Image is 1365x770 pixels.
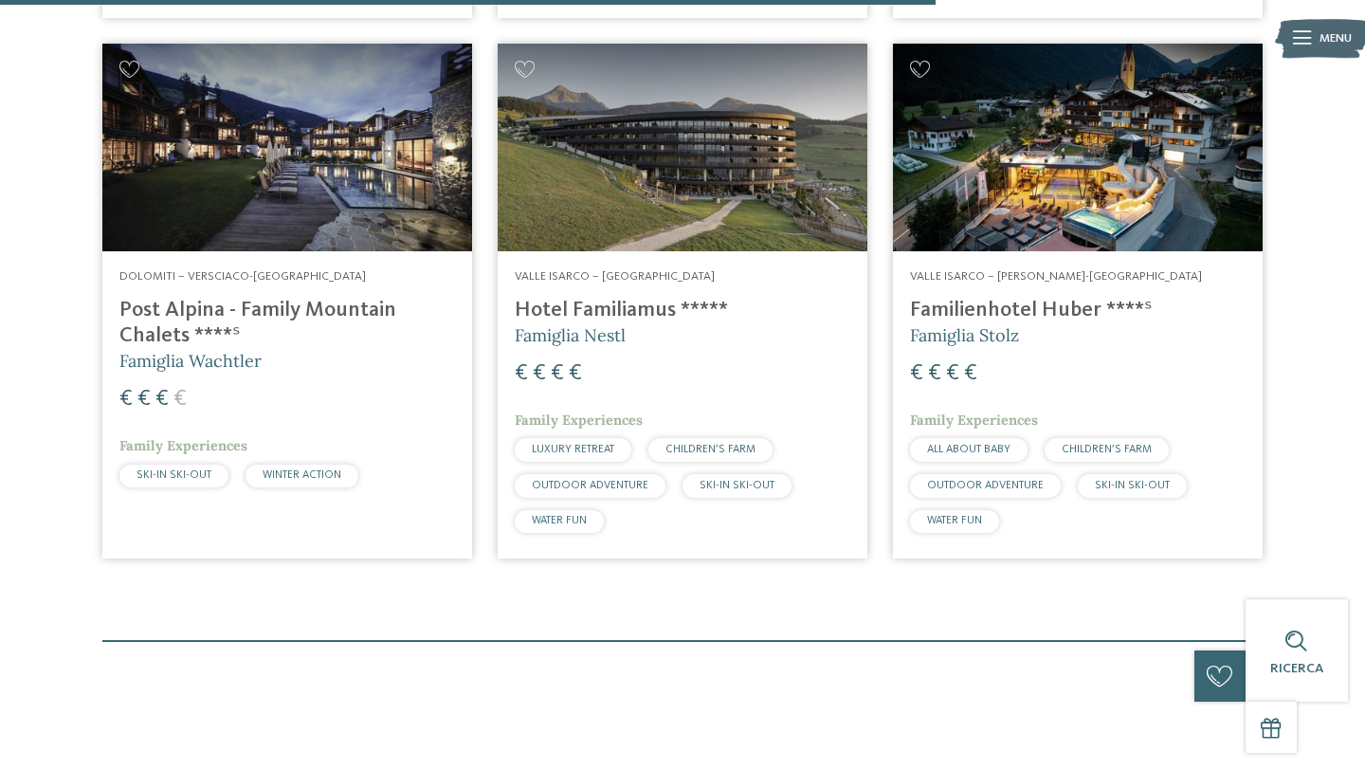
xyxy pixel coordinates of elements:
span: Famiglia Nestl [515,324,626,346]
span: € [569,362,582,385]
span: SKI-IN SKI-OUT [700,480,774,491]
img: Post Alpina - Family Mountain Chalets ****ˢ [102,44,472,251]
span: Famiglia Wachtler [119,350,262,372]
span: LUXURY RETREAT [532,444,614,455]
span: Family Experiences [119,437,247,454]
span: WATER FUN [927,515,982,526]
span: € [946,362,959,385]
span: SKI-IN SKI-OUT [1095,480,1170,491]
span: € [533,362,546,385]
span: € [910,362,923,385]
span: Family Experiences [515,412,643,429]
span: Ricerca [1270,662,1323,675]
span: € [155,388,169,411]
span: Dolomiti – Versciaco-[GEOGRAPHIC_DATA] [119,270,366,283]
span: Family Experiences [910,412,1038,429]
span: OUTDOOR ADVENTURE [927,480,1044,491]
img: Cercate un hotel per famiglie? Qui troverete solo i migliori! [893,44,1263,251]
span: WINTER ACTION [263,469,341,481]
span: € [928,362,941,385]
span: € [515,362,528,385]
span: € [137,388,151,411]
span: CHILDREN’S FARM [1062,444,1152,455]
span: Famiglia Stolz [910,324,1019,346]
a: Cercate un hotel per famiglie? Qui troverete solo i migliori! Dolomiti – Versciaco-[GEOGRAPHIC_DA... [102,44,472,559]
span: € [173,388,187,411]
span: € [964,362,977,385]
span: Valle Isarco – [PERSON_NAME]-[GEOGRAPHIC_DATA] [910,270,1202,283]
span: SKI-IN SKI-OUT [136,469,211,481]
a: Cercate un hotel per famiglie? Qui troverete solo i migliori! Valle Isarco – [PERSON_NAME]-[GEOGR... [893,44,1263,559]
span: WATER FUN [532,515,587,526]
span: CHILDREN’S FARM [665,444,755,455]
span: € [551,362,564,385]
img: Cercate un hotel per famiglie? Qui troverete solo i migliori! [498,44,867,251]
h4: Post Alpina - Family Mountain Chalets ****ˢ [119,298,455,349]
span: ALL ABOUT BABY [927,444,1010,455]
span: OUTDOOR ADVENTURE [532,480,648,491]
span: Valle Isarco – [GEOGRAPHIC_DATA] [515,270,715,283]
a: Cercate un hotel per famiglie? Qui troverete solo i migliori! Valle Isarco – [GEOGRAPHIC_DATA] Ho... [498,44,867,559]
span: € [119,388,133,411]
h4: Familienhotel Huber ****ˢ [910,298,1246,323]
